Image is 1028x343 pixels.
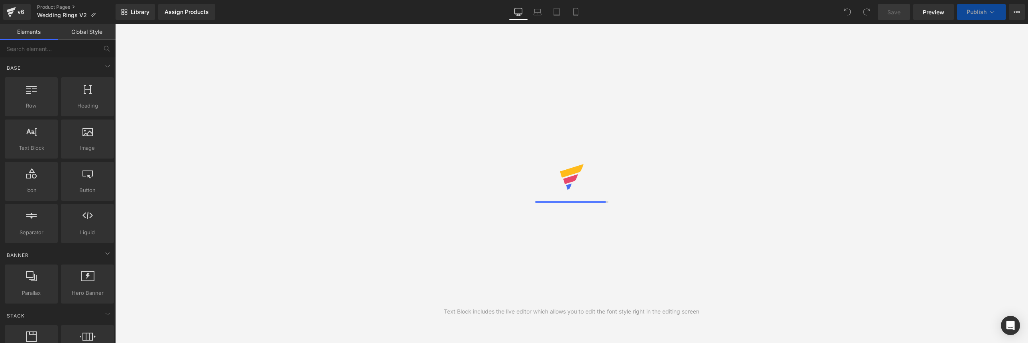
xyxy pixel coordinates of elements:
[37,12,87,18] span: Wedding Rings V2
[444,307,699,316] div: Text Block includes the live editor which allows you to edit the font style right in the editing ...
[58,24,116,40] a: Global Style
[63,102,112,110] span: Heading
[63,289,112,297] span: Hero Banner
[528,4,547,20] a: Laptop
[566,4,585,20] a: Mobile
[859,4,875,20] button: Redo
[6,64,22,72] span: Base
[7,102,55,110] span: Row
[16,7,26,17] div: v6
[840,4,855,20] button: Undo
[7,186,55,194] span: Icon
[7,289,55,297] span: Parallax
[37,4,116,10] a: Product Pages
[63,144,112,152] span: Image
[7,144,55,152] span: Text Block
[957,4,1006,20] button: Publish
[7,228,55,237] span: Separator
[1001,316,1020,335] div: Open Intercom Messenger
[3,4,31,20] a: v6
[1009,4,1025,20] button: More
[63,186,112,194] span: Button
[63,228,112,237] span: Liquid
[547,4,566,20] a: Tablet
[923,8,944,16] span: Preview
[165,9,209,15] div: Assign Products
[887,8,900,16] span: Save
[6,312,26,319] span: Stack
[116,4,155,20] a: New Library
[131,8,149,16] span: Library
[967,9,987,15] span: Publish
[913,4,954,20] a: Preview
[509,4,528,20] a: Desktop
[6,251,29,259] span: Banner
